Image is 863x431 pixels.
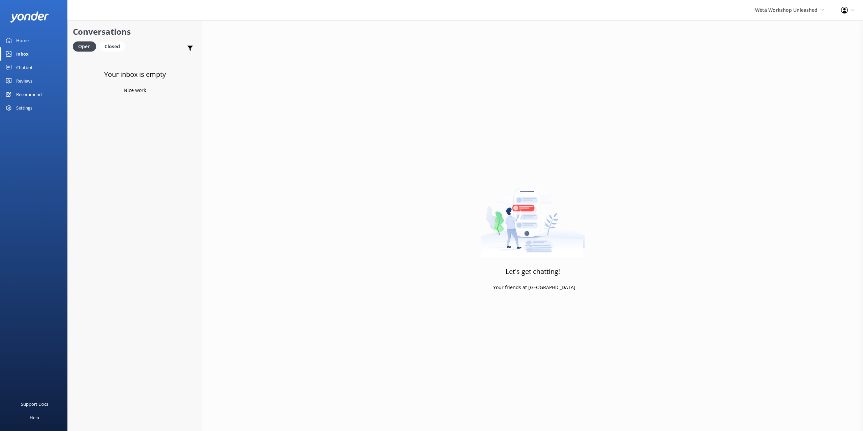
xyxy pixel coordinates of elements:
[16,61,33,74] div: Chatbot
[99,41,125,52] div: Closed
[21,397,48,411] div: Support Docs
[16,88,42,101] div: Recommend
[99,42,128,50] a: Closed
[73,25,197,38] h2: Conversations
[755,7,817,13] span: Wētā Workshop Unleashed
[16,74,32,88] div: Reviews
[104,69,166,80] h3: Your inbox is empty
[10,11,49,23] img: yonder-white-logo.png
[16,101,32,115] div: Settings
[73,42,99,50] a: Open
[16,47,29,61] div: Inbox
[481,174,585,258] img: artwork of a man stealing a conversation from at giant smartphone
[490,284,575,291] p: - Your friends at [GEOGRAPHIC_DATA]
[16,34,29,47] div: Home
[73,41,96,52] div: Open
[506,266,560,277] h3: Let's get chatting!
[30,411,39,424] div: Help
[124,87,146,94] p: Nice work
